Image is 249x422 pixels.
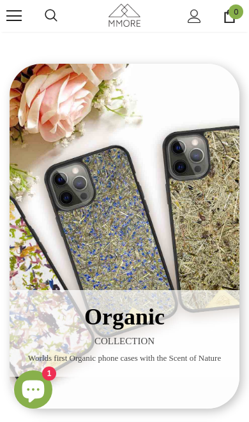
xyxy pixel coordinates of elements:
[223,10,236,23] a: 0
[229,4,243,19] span: 0
[19,352,230,365] span: Worlds first Organic phone cases with the Scent of Nature
[19,334,230,349] span: COLLECTION
[10,370,56,412] inbox-online-store-chat: Shopify online store chat
[109,4,140,26] img: MMORE Cases
[84,304,165,330] span: Organic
